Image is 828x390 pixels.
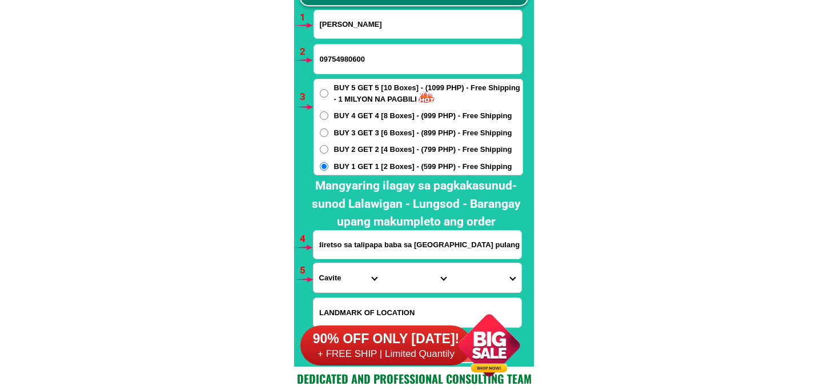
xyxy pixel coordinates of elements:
span: BUY 2 GET 2 [4 Boxes] - (799 PHP) - Free Shipping [334,144,512,155]
select: Select commune [452,263,521,292]
h6: 90% OFF ONLY [DATE]! [300,331,472,348]
span: BUY 5 GET 5 [10 Boxes] - (1099 PHP) - Free Shipping - 1 MILYON NA PAGBILI [334,82,522,104]
input: Input LANDMARKOFLOCATION [313,298,521,327]
h6: 2 [300,45,313,59]
h2: Dedicated and professional consulting team [294,370,534,387]
input: BUY 3 GET 3 [6 Boxes] - (899 PHP) - Free Shipping [320,128,328,137]
span: BUY 4 GET 4 [8 Boxes] - (999 PHP) - Free Shipping [334,110,512,122]
select: Select province [313,263,383,292]
span: BUY 1 GET 1 [2 Boxes] - (599 PHP) - Free Shipping [334,161,512,172]
h6: 4 [300,232,313,247]
input: Input address [313,231,521,259]
h2: Mangyaring ilagay sa pagkakasunud-sunod Lalawigan - Lungsod - Barangay upang makumpleto ang order [304,177,529,231]
h6: + FREE SHIP | Limited Quantily [300,348,472,360]
input: Input phone_number [314,45,522,74]
input: BUY 1 GET 1 [2 Boxes] - (599 PHP) - Free Shipping [320,162,328,171]
h6: 5 [300,263,313,278]
input: Input full_name [314,10,522,38]
input: BUY 2 GET 2 [4 Boxes] - (799 PHP) - Free Shipping [320,145,328,154]
input: BUY 4 GET 4 [8 Boxes] - (999 PHP) - Free Shipping [320,111,328,120]
h6: 3 [300,90,313,104]
input: BUY 5 GET 5 [10 Boxes] - (1099 PHP) - Free Shipping - 1 MILYON NA PAGBILI [320,89,328,98]
span: BUY 3 GET 3 [6 Boxes] - (899 PHP) - Free Shipping [334,127,512,139]
select: Select district [383,263,452,292]
h6: 1 [300,10,313,25]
